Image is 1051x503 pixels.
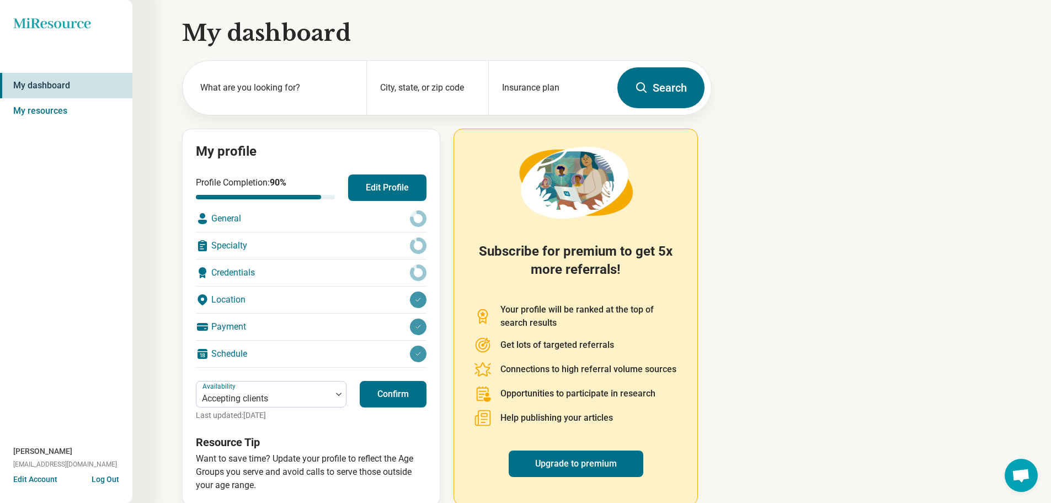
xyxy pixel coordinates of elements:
button: Confirm [360,381,426,407]
span: [PERSON_NAME] [13,446,72,457]
button: Edit Account [13,474,57,485]
button: Search [617,67,705,108]
span: [EMAIL_ADDRESS][DOMAIN_NAME] [13,459,117,469]
p: Want to save time? Update your profile to reflect the Age Groups you serve and avoid calls to ser... [196,452,426,492]
p: Get lots of targeted referrals [500,338,614,352]
div: Credentials [196,260,426,286]
h3: Resource Tip [196,435,426,450]
div: Location [196,287,426,313]
div: Schedule [196,341,426,367]
div: Specialty [196,232,426,259]
div: Profile Completion: [196,176,335,199]
div: Payment [196,314,426,340]
button: Log Out [92,474,119,483]
a: Upgrade to premium [509,451,643,477]
label: Availability [202,383,238,390]
p: Last updated: [DATE] [196,410,346,421]
p: Connections to high referral volume sources [500,363,676,376]
p: Your profile will be ranked at the top of search results [500,303,677,330]
span: 90 % [270,177,286,188]
button: Edit Profile [348,174,426,201]
label: What are you looking for? [200,81,353,94]
div: General [196,205,426,232]
p: Opportunities to participate in research [500,387,655,400]
h2: My profile [196,142,426,161]
a: Open chat [1005,459,1038,492]
h2: Subscribe for premium to get 5x more referrals! [474,242,677,290]
p: Help publishing your articles [500,411,613,425]
h1: My dashboard [182,18,712,49]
